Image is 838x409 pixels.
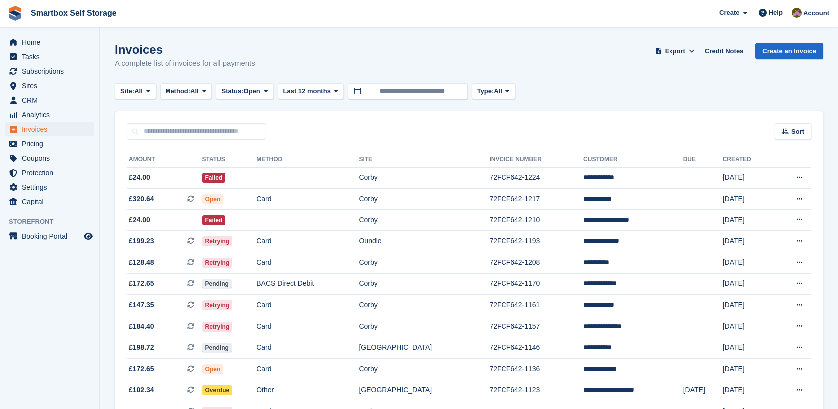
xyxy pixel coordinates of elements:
[202,215,226,225] span: Failed
[256,295,359,316] td: Card
[22,35,82,49] span: Home
[5,122,94,136] a: menu
[791,127,804,137] span: Sort
[129,278,154,289] span: £172.65
[723,273,774,295] td: [DATE]
[129,321,154,332] span: £184.40
[256,337,359,359] td: Card
[256,380,359,401] td: Other
[792,8,802,18] img: Kayleigh Devlin
[129,194,154,204] span: £320.64
[5,195,94,208] a: menu
[803,8,829,18] span: Account
[5,64,94,78] a: menu
[202,385,233,395] span: Overdue
[359,189,489,210] td: Corby
[22,195,82,208] span: Capital
[769,8,783,18] span: Help
[22,108,82,122] span: Analytics
[115,43,255,56] h1: Invoices
[22,229,82,243] span: Booking Portal
[202,300,233,310] span: Retrying
[359,316,489,337] td: Corby
[723,295,774,316] td: [DATE]
[723,189,774,210] td: [DATE]
[359,231,489,252] td: Oundle
[723,167,774,189] td: [DATE]
[5,50,94,64] a: menu
[129,257,154,268] span: £128.48
[489,337,583,359] td: 72FCF642-1146
[5,35,94,49] a: menu
[190,86,199,96] span: All
[653,43,697,59] button: Export
[5,151,94,165] a: menu
[701,43,747,59] a: Credit Notes
[683,380,723,401] td: [DATE]
[665,46,685,56] span: Export
[283,86,331,96] span: Last 12 months
[755,43,823,59] a: Create an Invoice
[202,322,233,332] span: Retrying
[489,167,583,189] td: 72FCF642-1224
[115,58,255,69] p: A complete list of invoices for all payments
[583,152,683,168] th: Customer
[8,6,23,21] img: stora-icon-8386f47178a22dfd0bd8f6a31ec36ba5ce8667c1dd55bd0f319d3a0aa187defe.svg
[723,359,774,380] td: [DATE]
[221,86,243,96] span: Status:
[723,380,774,401] td: [DATE]
[359,252,489,274] td: Corby
[22,166,82,180] span: Protection
[359,295,489,316] td: Corby
[359,273,489,295] td: Corby
[202,173,226,183] span: Failed
[160,83,212,100] button: Method: All
[5,79,94,93] a: menu
[723,337,774,359] td: [DATE]
[202,279,232,289] span: Pending
[5,108,94,122] a: menu
[22,64,82,78] span: Subscriptions
[115,83,156,100] button: Site: All
[723,252,774,274] td: [DATE]
[129,342,154,353] span: £198.72
[202,152,257,168] th: Status
[256,359,359,380] td: Card
[489,316,583,337] td: 72FCF642-1157
[129,236,154,246] span: £199.23
[723,316,774,337] td: [DATE]
[5,137,94,151] a: menu
[489,209,583,231] td: 72FCF642-1210
[489,359,583,380] td: 72FCF642-1136
[489,380,583,401] td: 72FCF642-1123
[719,8,739,18] span: Create
[472,83,515,100] button: Type: All
[477,86,494,96] span: Type:
[5,180,94,194] a: menu
[5,93,94,107] a: menu
[134,86,143,96] span: All
[216,83,273,100] button: Status: Open
[278,83,344,100] button: Last 12 months
[494,86,502,96] span: All
[202,194,224,204] span: Open
[202,364,224,374] span: Open
[27,5,121,21] a: Smartbox Self Storage
[723,209,774,231] td: [DATE]
[9,217,99,227] span: Storefront
[359,152,489,168] th: Site
[359,359,489,380] td: Corby
[22,151,82,165] span: Coupons
[683,152,723,168] th: Due
[256,231,359,252] td: Card
[489,231,583,252] td: 72FCF642-1193
[129,215,150,225] span: £24.00
[129,385,154,395] span: £102.34
[244,86,260,96] span: Open
[5,166,94,180] a: menu
[120,86,134,96] span: Site:
[256,189,359,210] td: Card
[489,152,583,168] th: Invoice Number
[723,231,774,252] td: [DATE]
[256,273,359,295] td: BACS Direct Debit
